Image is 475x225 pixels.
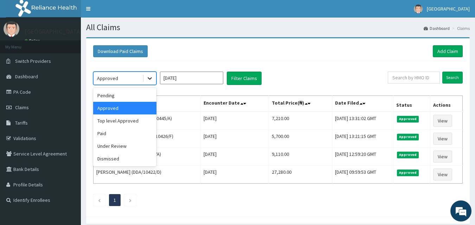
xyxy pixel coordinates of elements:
[93,114,156,127] div: Top level Approved
[424,25,450,31] a: Dashboard
[93,140,156,152] div: Under Review
[397,116,419,122] span: Approved
[433,168,452,180] a: View
[433,45,463,57] a: Add Claim
[93,102,156,114] div: Approved
[15,58,51,64] span: Switch Providers
[433,133,452,145] a: View
[201,130,269,148] td: [DATE]
[114,197,116,203] a: Page 1 is your current page
[160,72,223,84] input: Select Month and Year
[269,130,332,148] td: 5,700.00
[41,68,97,139] span: We're online!
[388,72,440,84] input: Search by HMO ID
[98,197,101,203] a: Previous page
[201,166,269,184] td: [DATE]
[430,96,463,112] th: Actions
[4,150,134,175] textarea: Type your message and hit 'Enter'
[332,148,393,166] td: [DATE] 12:59:20 GMT
[115,4,132,20] div: Minimize live chat window
[393,96,430,112] th: Status
[433,115,452,127] a: View
[450,25,470,31] li: Claims
[332,96,393,112] th: Date Filed
[332,130,393,148] td: [DATE] 13:21:15 GMT
[269,96,332,112] th: Total Price(₦)
[97,75,118,82] div: Approved
[433,151,452,163] a: View
[442,72,463,84] input: Search
[93,152,156,165] div: Dismissed
[94,166,201,184] td: [PERSON_NAME] (DDA/10422/D)
[269,112,332,130] td: 7,210.00
[201,96,269,112] th: Encounter Date
[201,148,269,166] td: [DATE]
[93,45,148,57] button: Download Paid Claims
[37,39,118,48] div: Chat with us now
[427,6,470,12] span: [GEOGRAPHIC_DATA]
[269,166,332,184] td: 27,280.00
[227,72,262,85] button: Filter Claims
[332,112,393,130] td: [DATE] 13:31:02 GMT
[397,134,419,140] span: Approved
[25,38,41,43] a: Online
[13,35,28,53] img: d_794563401_company_1708531726252_794563401
[414,5,423,13] img: User Image
[397,170,419,176] span: Approved
[93,89,156,102] div: Pending
[4,21,19,37] img: User Image
[332,166,393,184] td: [DATE] 09:59:53 GMT
[269,148,332,166] td: 9,110.00
[86,23,470,32] h1: All Claims
[201,112,269,130] td: [DATE]
[15,120,28,126] span: Tariffs
[25,28,83,35] p: [GEOGRAPHIC_DATA]
[397,152,419,158] span: Approved
[15,104,29,111] span: Claims
[129,197,132,203] a: Next page
[15,73,38,80] span: Dashboard
[93,127,156,140] div: Paid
